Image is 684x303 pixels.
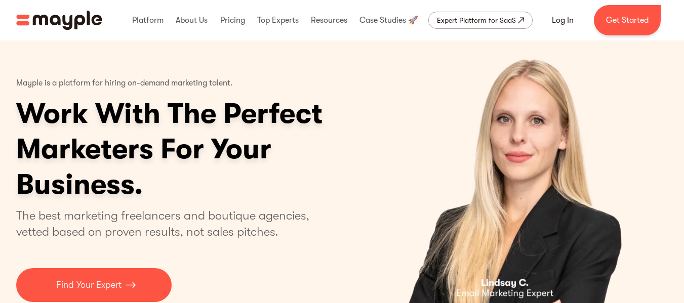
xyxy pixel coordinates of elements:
a: Log In [540,8,586,32]
a: Expert Platform for SaaS [428,12,533,29]
h1: Work With The Perfect Marketers For Your Business. [16,96,401,202]
img: Mayple logo [16,11,102,30]
div: Expert Platform for SaaS [437,14,516,26]
p: The best marketing freelancers and boutique agencies, vetted based on proven results, not sales p... [16,207,321,240]
p: Mayple is a platform for hiring on-demand marketing talent. [16,71,233,96]
a: Get Started [594,5,661,35]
